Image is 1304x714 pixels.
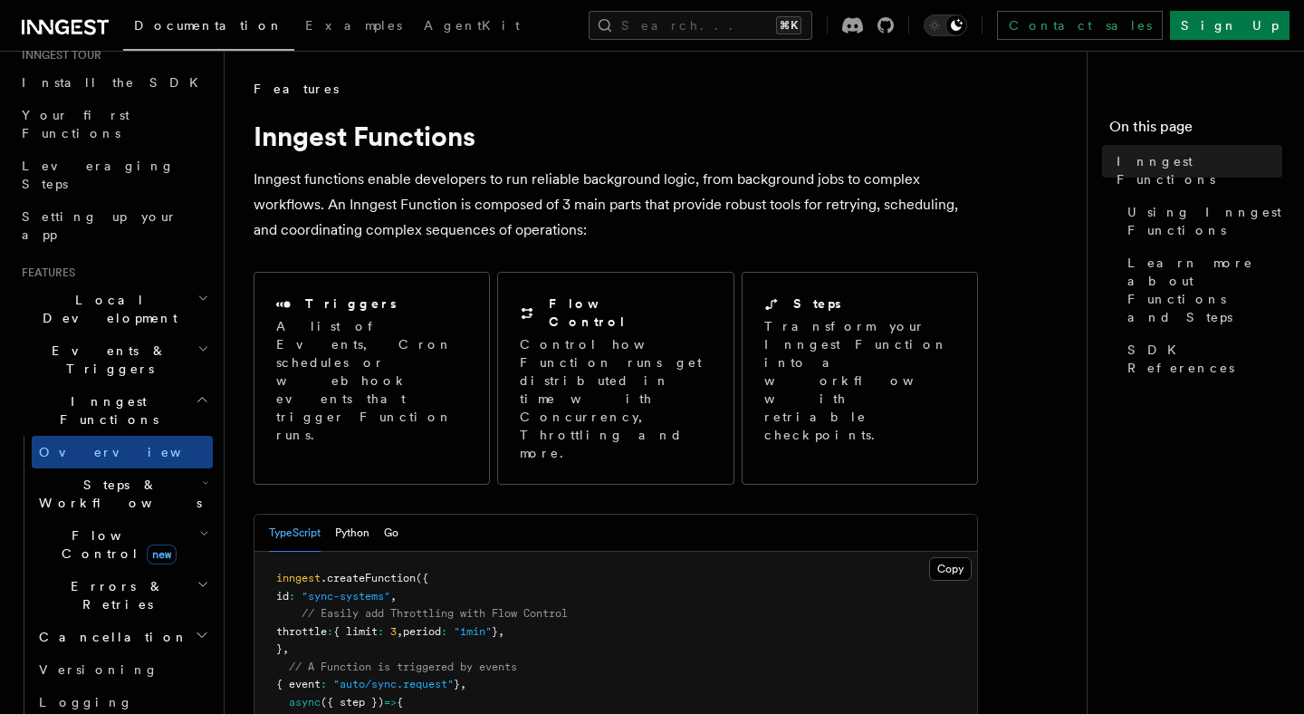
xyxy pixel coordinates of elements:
button: Flow Controlnew [32,519,213,570]
a: Versioning [32,653,213,686]
span: , [283,642,289,655]
span: Overview [39,445,225,459]
span: Features [254,80,339,98]
button: Inngest Functions [14,385,213,436]
span: .createFunction [321,572,416,584]
a: SDK References [1120,333,1282,384]
p: Control how Function runs get distributed in time with Concurrency, Throttling and more. [520,335,711,462]
span: id [276,590,289,603]
button: Steps & Workflows [32,468,213,519]
button: TypeScript [269,515,321,552]
span: Documentation [134,18,283,33]
a: Install the SDK [14,66,213,99]
span: Inngest Functions [1117,152,1282,188]
span: "auto/sync.request" [333,678,454,690]
a: Contact sales [997,11,1163,40]
span: , [390,590,397,603]
a: Leveraging Steps [14,150,213,200]
span: Learn more about Functions and Steps [1127,254,1282,326]
span: Inngest tour [14,48,101,63]
a: Inngest Functions [1109,145,1282,196]
span: : [289,590,295,603]
p: Inngest functions enable developers to run reliable background logic, from background jobs to com... [254,167,978,243]
span: { limit [333,625,378,638]
h2: Steps [793,294,841,313]
button: Go [384,515,398,552]
span: Your first Functions [22,108,129,140]
h2: Triggers [305,294,397,313]
span: => [384,696,397,709]
span: Leveraging Steps [22,159,175,191]
span: period [403,625,441,638]
span: Logging [39,695,133,709]
span: Using Inngest Functions [1127,203,1282,239]
span: Examples [305,18,402,33]
span: throttle [276,625,327,638]
p: Transform your Inngest Function into a workflow with retriable checkpoints. [764,317,958,444]
button: Python [335,515,369,552]
a: Learn more about Functions and Steps [1120,246,1282,333]
span: Features [14,265,75,280]
a: Overview [32,436,213,468]
span: , [460,678,466,690]
span: inngest [276,572,321,584]
span: : [321,678,327,690]
button: Cancellation [32,621,213,653]
a: Setting up your app [14,200,213,251]
span: Install the SDK [22,75,209,90]
p: A list of Events, Cron schedules or webhook events that trigger Function runs. [276,317,467,444]
a: Your first Functions [14,99,213,150]
h1: Inngest Functions [254,120,978,152]
span: } [276,642,283,655]
a: Documentation [123,5,294,51]
a: TriggersA list of Events, Cron schedules or webhook events that trigger Function runs. [254,272,490,485]
span: : [327,625,333,638]
span: // A Function is triggered by events [289,661,517,673]
span: Events & Triggers [14,342,197,378]
span: Local Development [14,291,197,327]
span: Cancellation [32,628,188,646]
span: ({ step }) [321,696,384,709]
span: // Easily add Throttling with Flow Control [302,607,568,620]
span: { [397,696,403,709]
a: Flow ControlControl how Function runs get distributed in time with Concurrency, Throttling and more. [497,272,733,485]
span: 3 [390,625,397,638]
span: : [441,625,447,638]
button: Events & Triggers [14,334,213,385]
span: { event [276,678,321,690]
a: Examples [294,5,413,49]
button: Errors & Retries [32,570,213,621]
h4: On this page [1109,116,1282,145]
span: new [147,545,177,564]
button: Local Development [14,284,213,334]
span: Errors & Retries [32,577,197,613]
button: Copy [929,557,972,581]
kbd: ⌘K [776,16,801,34]
span: "1min" [454,625,492,638]
span: ({ [416,572,428,584]
span: Inngest Functions [14,392,196,429]
button: Search...⌘K [589,11,812,40]
span: SDK References [1127,341,1282,377]
span: AgentKit [424,18,520,33]
button: Toggle dark mode [924,14,967,36]
span: Steps & Workflows [32,476,202,512]
span: "sync-systems" [302,590,390,603]
span: , [498,625,504,638]
span: Setting up your app [22,209,177,242]
span: , [397,625,403,638]
span: : [378,625,384,638]
span: Flow Control [32,526,199,563]
a: Using Inngest Functions [1120,196,1282,246]
span: } [454,678,460,690]
span: async [289,696,321,709]
h2: Flow Control [549,294,711,331]
a: AgentKit [413,5,531,49]
span: Versioning [39,662,158,677]
a: StepsTransform your Inngest Function into a workflow with retriable checkpoints. [742,272,978,485]
a: Sign Up [1170,11,1290,40]
span: } [492,625,498,638]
